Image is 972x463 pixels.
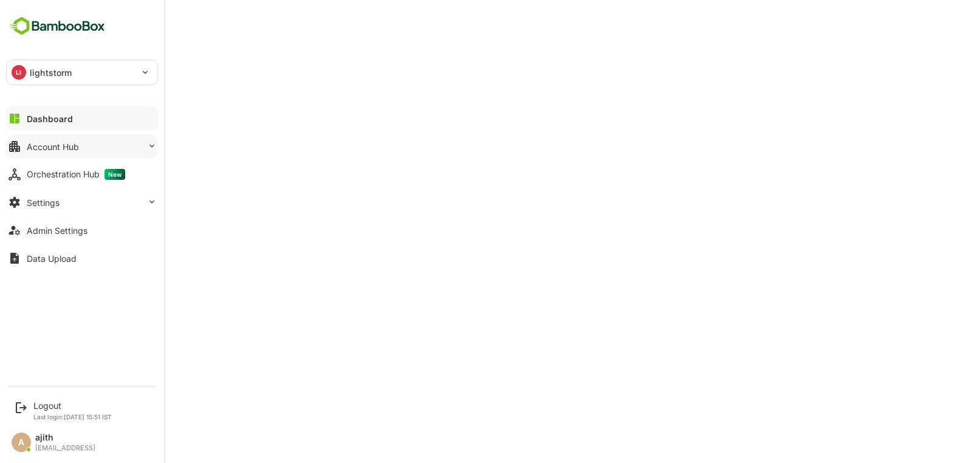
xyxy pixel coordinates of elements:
[30,66,72,79] p: lightstorm
[6,134,158,159] button: Account Hub
[6,15,109,38] img: BambooboxFullLogoMark.5f36c76dfaba33ec1ec1367b70bb1252.svg
[27,253,77,264] div: Data Upload
[27,169,125,180] div: Orchestration Hub
[33,400,112,411] div: Logout
[104,169,125,180] span: New
[27,114,73,124] div: Dashboard
[35,444,95,452] div: [EMAIL_ADDRESS]
[27,197,60,208] div: Settings
[27,225,87,236] div: Admin Settings
[12,433,31,452] div: A
[12,65,26,80] div: LI
[6,106,158,131] button: Dashboard
[27,142,79,152] div: Account Hub
[35,433,95,443] div: ajith
[6,246,158,270] button: Data Upload
[7,60,157,84] div: LIlightstorm
[6,162,158,187] button: Orchestration HubNew
[6,218,158,242] button: Admin Settings
[6,190,158,214] button: Settings
[33,413,112,420] p: Last login: [DATE] 15:51 IST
